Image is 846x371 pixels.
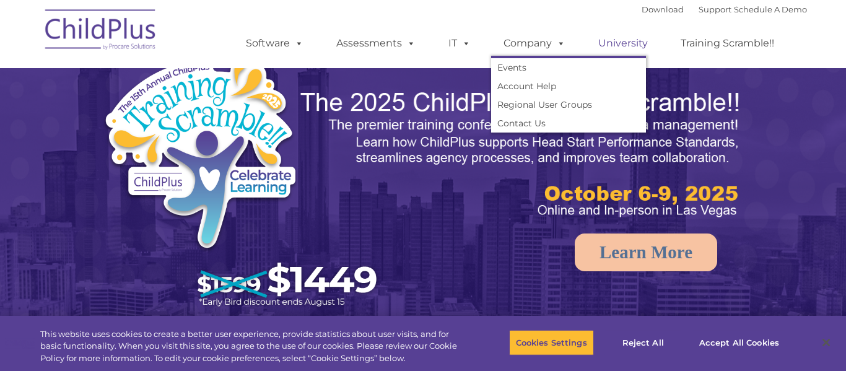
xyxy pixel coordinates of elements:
a: University [586,31,660,56]
a: Software [233,31,316,56]
a: Learn More [575,234,717,271]
a: Regional User Groups [491,95,646,114]
a: Assessments [324,31,428,56]
button: Cookies Settings [509,330,594,356]
button: Close [813,329,840,356]
a: Support [699,4,731,14]
a: Account Help [491,77,646,95]
a: Company [491,31,578,56]
button: Accept All Cookies [692,330,786,356]
a: IT [436,31,483,56]
button: Reject All [604,330,682,356]
a: Download [642,4,684,14]
a: Events [491,58,646,77]
font: | [642,4,807,14]
a: Contact Us [491,114,646,133]
a: Training Scramble!! [668,31,787,56]
div: This website uses cookies to create a better user experience, provide statistics about user visit... [40,328,465,365]
a: Schedule A Demo [734,4,807,14]
img: ChildPlus by Procare Solutions [39,1,163,63]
